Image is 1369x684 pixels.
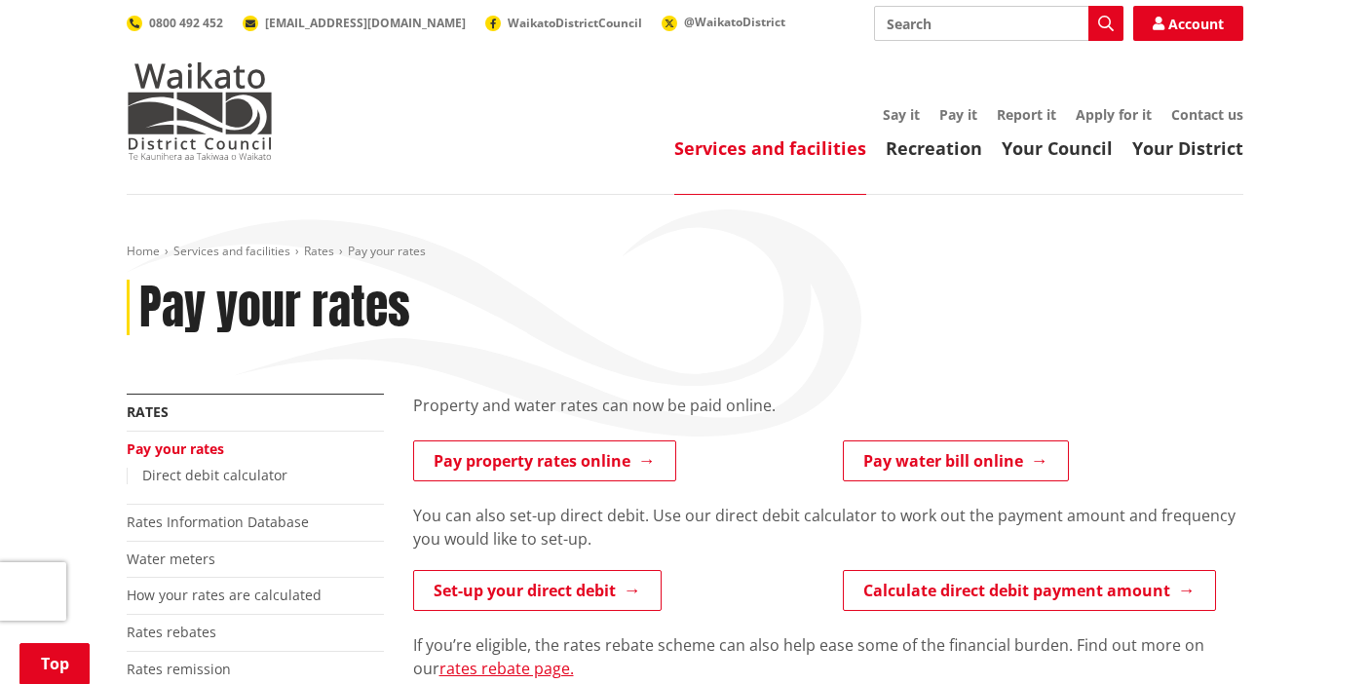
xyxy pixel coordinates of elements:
a: Report it [997,105,1056,124]
a: Services and facilities [173,243,290,259]
a: Services and facilities [674,136,866,160]
a: How your rates are calculated [127,586,322,604]
span: 0800 492 452 [149,15,223,31]
a: Home [127,243,160,259]
a: Calculate direct debit payment amount [843,570,1216,611]
input: Search input [874,6,1123,41]
a: Top [19,643,90,684]
h1: Pay your rates [139,280,410,336]
a: Direct debit calculator [142,466,287,484]
a: Account [1133,6,1243,41]
a: Your District [1132,136,1243,160]
a: Recreation [886,136,982,160]
p: You can also set-up direct debit. Use our direct debit calculator to work out the payment amount ... [413,504,1243,551]
p: If you’re eligible, the rates rebate scheme can also help ease some of the financial burden. Find... [413,633,1243,680]
a: Apply for it [1076,105,1152,124]
a: Contact us [1171,105,1243,124]
a: WaikatoDistrictCouncil [485,15,642,31]
a: Your Council [1002,136,1113,160]
span: @WaikatoDistrict [684,14,785,30]
a: Say it [883,105,920,124]
a: 0800 492 452 [127,15,223,31]
a: rates rebate page. [439,658,574,679]
a: Rates remission [127,660,231,678]
div: Property and water rates can now be paid online. [413,394,1243,440]
a: Water meters [127,550,215,568]
a: [EMAIL_ADDRESS][DOMAIN_NAME] [243,15,466,31]
span: WaikatoDistrictCouncil [508,15,642,31]
img: Waikato District Council - Te Kaunihera aa Takiwaa o Waikato [127,62,273,160]
span: [EMAIL_ADDRESS][DOMAIN_NAME] [265,15,466,31]
a: Pay property rates online [413,440,676,481]
a: Rates [127,402,169,421]
a: Rates [304,243,334,259]
span: Pay your rates [348,243,426,259]
a: @WaikatoDistrict [662,14,785,30]
a: Pay your rates [127,439,224,458]
a: Rates rebates [127,623,216,641]
a: Pay water bill online [843,440,1069,481]
a: Rates Information Database [127,513,309,531]
nav: breadcrumb [127,244,1243,260]
a: Set-up your direct debit [413,570,662,611]
a: Pay it [939,105,977,124]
